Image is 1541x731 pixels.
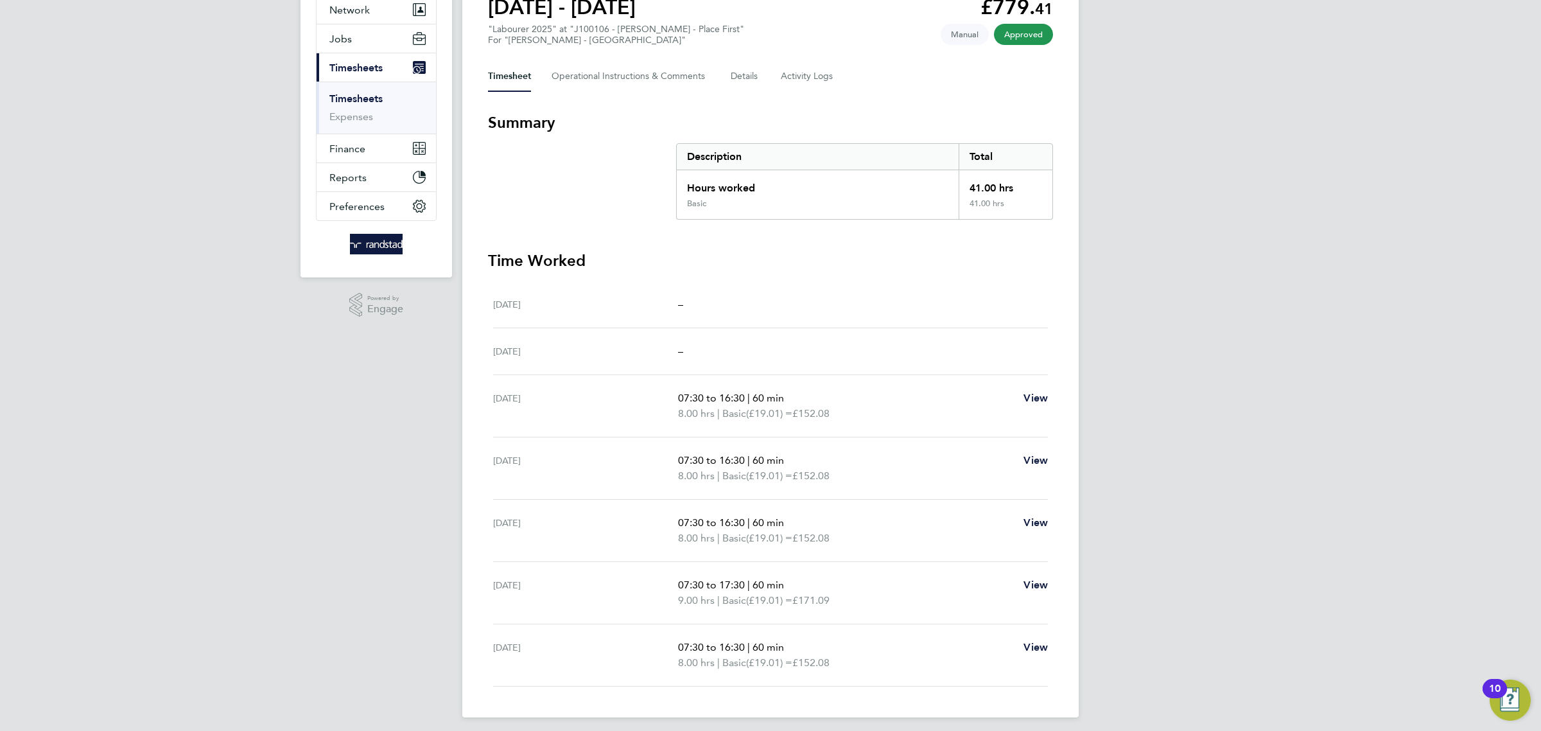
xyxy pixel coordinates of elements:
div: [DATE] [493,391,678,421]
div: Hours worked [677,170,959,198]
button: Timesheets [317,53,436,82]
span: | [717,407,720,419]
span: 8.00 hrs [678,470,715,482]
button: Open Resource Center, 10 new notifications [1490,680,1531,721]
span: Timesheets [329,62,383,74]
div: Description [677,144,959,170]
div: [DATE] [493,344,678,359]
div: For "[PERSON_NAME] - [GEOGRAPHIC_DATA]" [488,35,744,46]
h3: Summary [488,112,1053,133]
h3: Time Worked [488,251,1053,271]
span: 07:30 to 16:30 [678,392,745,404]
span: £152.08 [792,407,830,419]
div: Timesheets [317,82,436,134]
span: 8.00 hrs [678,407,715,419]
button: Details [731,61,760,92]
span: | [747,392,750,404]
span: Finance [329,143,365,155]
div: 41.00 hrs [959,170,1052,198]
span: Engage [367,304,403,315]
span: Basic [722,406,746,421]
span: 60 min [753,392,784,404]
img: randstad-logo-retina.png [350,234,403,254]
span: (£19.01) = [746,407,792,419]
span: (£19.01) = [746,656,792,669]
span: 07:30 to 16:30 [678,454,745,466]
span: View [1023,641,1048,653]
span: This timesheet has been approved. [994,24,1053,45]
span: View [1023,392,1048,404]
div: Summary [676,143,1053,220]
span: | [717,532,720,544]
span: View [1023,579,1048,591]
button: Preferences [317,192,436,220]
span: Reports [329,172,367,184]
span: 60 min [753,516,784,529]
span: | [747,579,750,591]
span: 9.00 hrs [678,594,715,606]
span: 8.00 hrs [678,532,715,544]
span: Basic [722,468,746,484]
button: Timesheet [488,61,531,92]
div: 10 [1489,689,1501,705]
span: 07:30 to 16:30 [678,516,745,529]
span: 8.00 hrs [678,656,715,669]
span: (£19.01) = [746,532,792,544]
span: – [678,298,683,310]
span: | [747,641,750,653]
span: | [717,594,720,606]
button: Finance [317,134,436,163]
span: View [1023,454,1048,466]
a: View [1023,640,1048,655]
a: View [1023,453,1048,468]
span: | [747,454,750,466]
span: | [717,470,720,482]
div: [DATE] [493,577,678,608]
div: [DATE] [493,515,678,546]
a: Powered byEngage [349,293,404,317]
a: Go to home page [316,234,437,254]
div: [DATE] [493,453,678,484]
span: (£19.01) = [746,470,792,482]
span: Network [329,4,370,16]
a: View [1023,391,1048,406]
span: – [678,345,683,357]
button: Operational Instructions & Comments [552,61,710,92]
span: | [747,516,750,529]
span: 07:30 to 16:30 [678,641,745,653]
span: Powered by [367,293,403,304]
div: [DATE] [493,640,678,671]
span: £152.08 [792,470,830,482]
a: View [1023,577,1048,593]
span: This timesheet was manually created. [941,24,989,45]
div: [DATE] [493,297,678,312]
span: View [1023,516,1048,529]
span: Basic [722,593,746,608]
a: Timesheets [329,92,383,105]
a: Expenses [329,110,373,123]
span: 60 min [753,579,784,591]
div: Total [959,144,1052,170]
button: Activity Logs [781,61,835,92]
div: 41.00 hrs [959,198,1052,219]
span: £171.09 [792,594,830,606]
button: Jobs [317,24,436,53]
div: "Labourer 2025" at "J100106 - [PERSON_NAME] - Place First" [488,24,744,46]
button: Reports [317,163,436,191]
section: Timesheet [488,112,1053,687]
span: 60 min [753,641,784,653]
span: Preferences [329,200,385,213]
a: View [1023,515,1048,531]
span: 60 min [753,454,784,466]
span: | [717,656,720,669]
span: £152.08 [792,532,830,544]
span: £152.08 [792,656,830,669]
span: (£19.01) = [746,594,792,606]
span: Basic [722,655,746,671]
div: Basic [687,198,706,209]
span: Basic [722,531,746,546]
span: Jobs [329,33,352,45]
span: 07:30 to 17:30 [678,579,745,591]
